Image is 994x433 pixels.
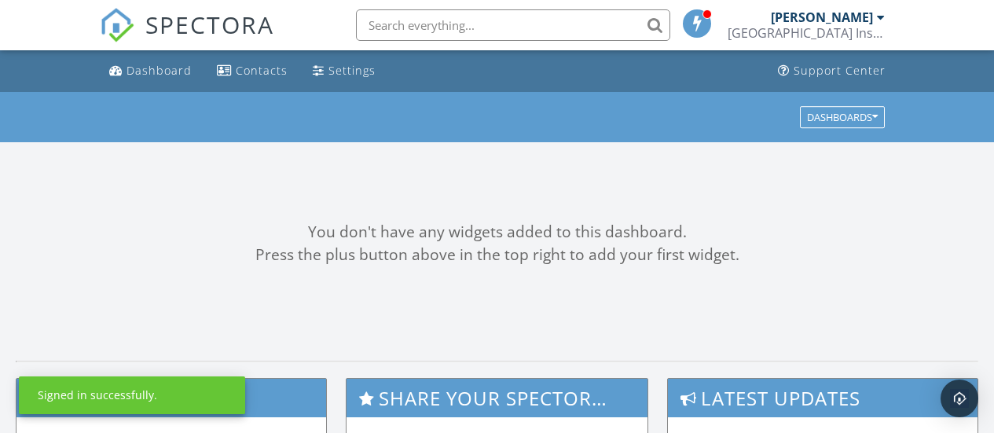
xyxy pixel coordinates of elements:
div: Press the plus button above in the top right to add your first widget. [16,244,978,266]
button: Dashboards [800,106,885,128]
input: Search everything... [356,9,670,41]
a: Dashboard [103,57,198,86]
h3: Support [17,379,326,417]
div: Open Intercom Messenger [941,380,978,417]
div: Settings [328,63,376,78]
a: SPECTORA [100,21,274,54]
div: Contacts [236,63,288,78]
a: Support Center [772,57,892,86]
div: 5th Avenue Building Inspections, Inc. [728,25,885,41]
div: [PERSON_NAME] [771,9,873,25]
a: Settings [306,57,382,86]
h3: Share Your Spectora Experience [347,379,647,417]
div: Support Center [794,63,886,78]
span: SPECTORA [145,8,274,41]
div: Signed in successfully. [38,387,157,403]
a: Contacts [211,57,294,86]
img: The Best Home Inspection Software - Spectora [100,8,134,42]
div: Dashboards [807,112,878,123]
h3: Latest Updates [668,379,977,417]
div: Dashboard [127,63,192,78]
div: You don't have any widgets added to this dashboard. [16,221,978,244]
